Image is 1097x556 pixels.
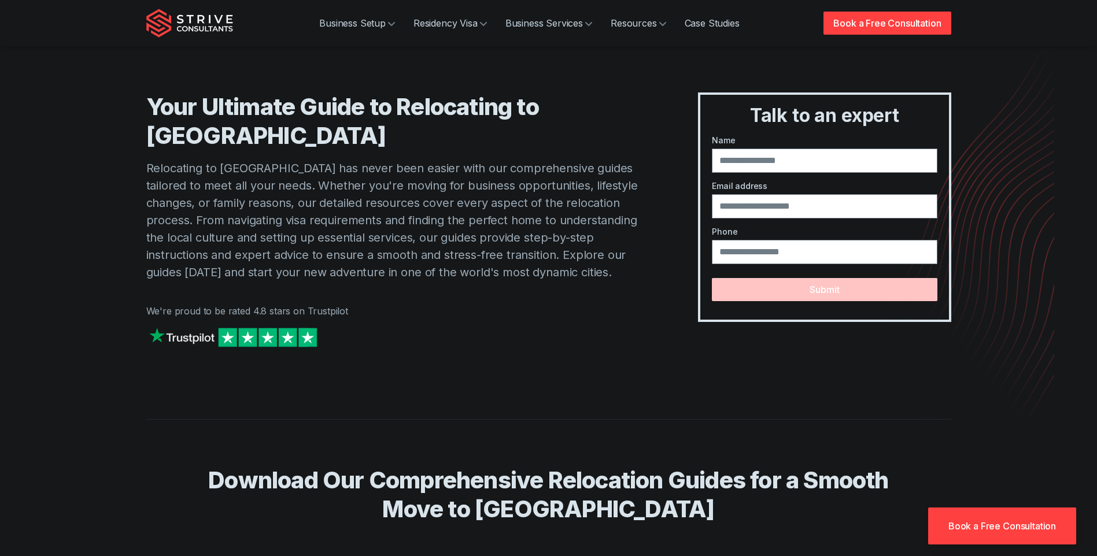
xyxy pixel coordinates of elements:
a: Residency Visa [404,12,496,35]
img: Strive Consultants [146,9,233,38]
label: Phone [712,225,937,238]
a: Resources [601,12,675,35]
img: Strive on Trustpilot [146,325,320,350]
label: Email address [712,180,937,192]
a: Business Setup [310,12,404,35]
h3: Talk to an expert [705,104,944,127]
a: Case Studies [675,12,749,35]
button: Submit [712,278,937,301]
a: Book a Free Consultation [928,507,1076,544]
p: Relocating to [GEOGRAPHIC_DATA] has never been easier with our comprehensive guides tailored to m... [146,160,652,281]
h1: Your Ultimate Guide to Relocating to [GEOGRAPHIC_DATA] [146,92,652,150]
p: We're proud to be rated 4.8 stars on Trustpilot [146,304,652,318]
a: Business Services [496,12,601,35]
label: Name [712,134,937,146]
a: Book a Free Consultation [823,12,951,35]
h2: Download Our Comprehensive Relocation Guides for a Smooth Move to [GEOGRAPHIC_DATA] [179,466,919,524]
